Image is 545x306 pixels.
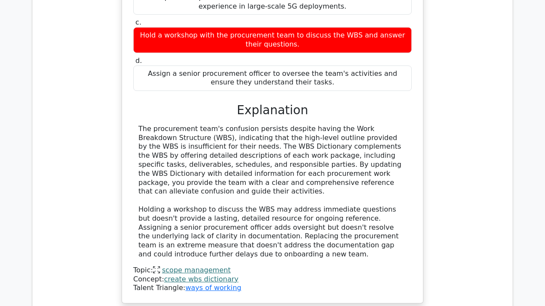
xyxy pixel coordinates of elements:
[135,56,142,65] span: d.
[133,275,412,284] div: Concept:
[133,27,412,53] div: Hold a workshop with the procurement team to discuss the WBS and answer their questions.
[135,18,141,26] span: c.
[185,284,241,292] a: ways of working
[138,103,407,118] h3: Explanation
[133,66,412,91] div: Assign a senior procurement officer to oversee the team's activities and ensure they understand t...
[138,125,407,259] div: The procurement team's confusion persists despite having the Work Breakdown Structure (WBS), indi...
[164,275,238,283] a: create wbs dictionary
[133,266,412,275] div: Topic:
[133,266,412,293] div: Talent Triangle:
[162,266,231,274] a: scope management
